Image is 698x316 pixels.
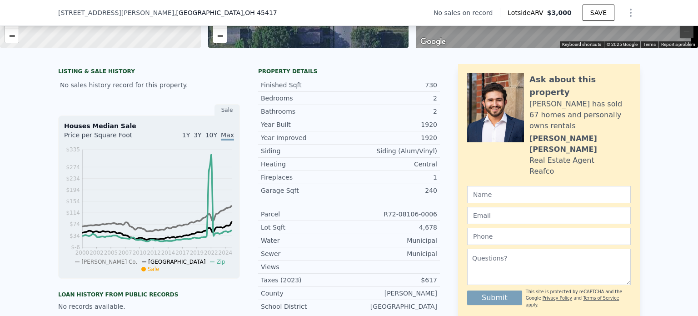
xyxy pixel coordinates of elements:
div: Heating [261,160,349,169]
a: Open this area in Google Maps (opens a new window) [418,36,448,48]
tspan: $-6 [71,244,80,251]
div: County [261,289,349,298]
div: [PERSON_NAME] has sold 67 homes and personally owns rentals [529,99,631,131]
div: 2 [349,94,437,103]
tspan: 2000 [75,250,90,256]
span: © 2025 Google [607,42,638,47]
a: Report a problem [661,42,695,47]
div: Finished Sqft [261,80,349,90]
a: Terms of Service [583,296,619,301]
div: No records available. [58,302,240,311]
span: Lotside ARV [508,8,547,17]
input: Phone [467,228,631,245]
div: Bedrooms [261,94,349,103]
a: Terms (opens in new tab) [643,42,656,47]
div: Views [261,262,349,271]
div: LISTING & SALE HISTORY [58,68,240,77]
span: − [217,30,223,41]
tspan: $335 [66,146,80,153]
div: Houses Median Sale [64,121,234,130]
button: Zoom out [680,25,693,38]
div: Year Improved [261,133,349,142]
tspan: 2022 [204,250,218,256]
tspan: $34 [70,233,80,239]
div: Lot Sqft [261,223,349,232]
div: $617 [349,276,437,285]
tspan: 2010 [133,250,147,256]
div: [PERSON_NAME] [349,289,437,298]
a: Privacy Policy [543,296,572,301]
tspan: 2012 [147,250,161,256]
span: , OH 45417 [243,9,277,16]
div: Fireplaces [261,173,349,182]
div: 1 [349,173,437,182]
div: 730 [349,80,437,90]
div: Siding (Alum/Vinyl) [349,146,437,155]
tspan: $274 [66,164,80,171]
div: No sales history record for this property. [58,77,240,93]
input: Name [467,186,631,203]
tspan: $194 [66,187,80,193]
div: School District [261,302,349,311]
span: Sale [148,266,160,272]
div: 4,678 [349,223,437,232]
div: Municipal [349,236,437,245]
div: Year Built [261,120,349,129]
div: Taxes (2023) [261,276,349,285]
div: 2 [349,107,437,116]
span: − [9,30,15,41]
div: Property details [258,68,440,75]
span: Zip [216,259,225,265]
a: Zoom out [5,29,19,43]
div: Real Estate Agent [529,155,594,166]
div: [GEOGRAPHIC_DATA] [349,302,437,311]
div: No sales on record [434,8,500,17]
span: [STREET_ADDRESS][PERSON_NAME] [58,8,174,17]
div: Parcel [261,210,349,219]
span: , [GEOGRAPHIC_DATA] [174,8,277,17]
img: Google [418,36,448,48]
tspan: 2014 [161,250,175,256]
div: [PERSON_NAME] [PERSON_NAME] [529,133,631,155]
div: Sale [214,104,240,116]
tspan: 2002 [90,250,104,256]
div: 240 [349,186,437,195]
div: Siding [261,146,349,155]
tspan: 2005 [104,250,118,256]
div: Municipal [349,249,437,258]
input: Email [467,207,631,224]
button: SAVE [583,5,614,21]
button: Show Options [622,4,640,22]
tspan: $74 [70,221,80,227]
tspan: 2017 [175,250,189,256]
div: Price per Square Foot [64,130,149,145]
span: 3Y [194,131,201,139]
span: Max [221,131,234,140]
div: Garage Sqft [261,186,349,195]
tspan: $114 [66,210,80,216]
div: 1920 [349,133,437,142]
div: R72-08106-0006 [349,210,437,219]
div: Sewer [261,249,349,258]
tspan: 2019 [190,250,204,256]
span: [PERSON_NAME] Co. [81,259,137,265]
div: Ask about this property [529,73,631,99]
div: Water [261,236,349,245]
button: Keyboard shortcuts [562,41,601,48]
span: $3,000 [547,9,572,16]
div: Reafco [529,166,554,177]
div: 1920 [349,120,437,129]
span: [GEOGRAPHIC_DATA] [148,259,205,265]
tspan: 2024 [219,250,233,256]
div: Central [349,160,437,169]
span: 10Y [205,131,217,139]
tspan: $154 [66,198,80,205]
div: This site is protected by reCAPTCHA and the Google and apply. [526,289,631,308]
div: Bathrooms [261,107,349,116]
tspan: 2007 [118,250,132,256]
tspan: $234 [66,176,80,182]
button: Submit [467,291,522,305]
span: 1Y [182,131,190,139]
a: Zoom out [213,29,227,43]
div: Loan history from public records [58,291,240,298]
